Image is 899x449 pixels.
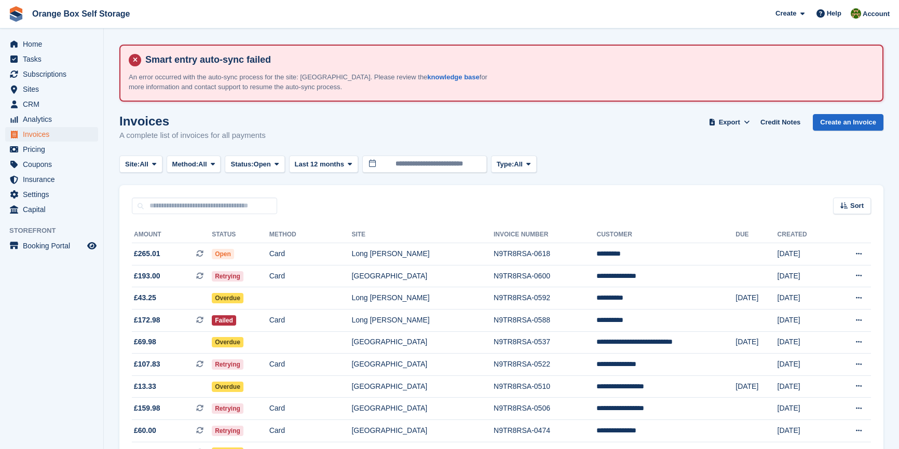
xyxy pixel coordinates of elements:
[351,243,494,265] td: Long [PERSON_NAME]
[134,403,160,414] span: £159.98
[125,159,140,170] span: Site:
[134,381,156,392] span: £13.33
[23,67,85,81] span: Subscriptions
[140,159,148,170] span: All
[23,112,85,127] span: Analytics
[23,172,85,187] span: Insurance
[5,127,98,142] a: menu
[134,336,156,347] span: £69.98
[129,72,492,92] p: An error occurred with the auto-sync process for the site: [GEOGRAPHIC_DATA]. Please review the f...
[494,419,596,442] td: N9TR8RSA-0474
[212,359,243,370] span: Retrying
[427,73,479,81] a: knowledge base
[351,287,494,310] td: Long [PERSON_NAME]
[494,331,596,354] td: N9TR8RSA-0537
[735,331,777,354] td: [DATE]
[212,315,236,326] span: Failed
[491,156,537,173] button: Type: All
[134,292,156,303] span: £43.25
[778,309,832,331] td: [DATE]
[23,37,85,51] span: Home
[23,202,85,217] span: Capital
[351,265,494,287] td: [GEOGRAPHIC_DATA]
[119,156,162,173] button: Site: All
[863,9,890,19] span: Account
[23,142,85,157] span: Pricing
[9,226,103,236] span: Storefront
[119,114,266,128] h1: Invoices
[719,117,740,128] span: Export
[778,243,832,265] td: [DATE]
[494,398,596,420] td: N9TR8RSA-0506
[494,243,596,265] td: N9TR8RSA-0618
[134,359,160,370] span: £107.83
[850,201,864,211] span: Sort
[269,243,352,265] td: Card
[497,159,514,170] span: Type:
[212,426,243,436] span: Retrying
[225,156,284,173] button: Status: Open
[494,354,596,376] td: N9TR8RSA-0522
[706,114,752,131] button: Export
[132,227,212,243] th: Amount
[198,159,207,170] span: All
[351,227,494,243] th: Site
[778,287,832,310] td: [DATE]
[254,159,271,170] span: Open
[212,337,243,347] span: Overdue
[351,331,494,354] td: [GEOGRAPHIC_DATA]
[494,227,596,243] th: Invoice Number
[351,375,494,398] td: [GEOGRAPHIC_DATA]
[23,127,85,142] span: Invoices
[778,227,832,243] th: Created
[134,315,160,326] span: £172.98
[351,419,494,442] td: [GEOGRAPHIC_DATA]
[494,309,596,331] td: N9TR8RSA-0588
[778,265,832,287] td: [DATE]
[289,156,358,173] button: Last 12 months
[596,227,735,243] th: Customer
[494,375,596,398] td: N9TR8RSA-0510
[5,202,98,217] a: menu
[172,159,199,170] span: Method:
[295,159,344,170] span: Last 12 months
[735,227,777,243] th: Due
[778,375,832,398] td: [DATE]
[212,403,243,414] span: Retrying
[28,5,134,22] a: Orange Box Self Storage
[5,172,98,187] a: menu
[778,398,832,420] td: [DATE]
[212,293,243,303] span: Overdue
[134,271,160,282] span: £193.00
[23,157,85,172] span: Coupons
[5,112,98,127] a: menu
[5,52,98,66] a: menu
[167,156,221,173] button: Method: All
[735,287,777,310] td: [DATE]
[212,271,243,282] span: Retrying
[851,8,861,19] img: Sarah
[23,238,85,253] span: Booking Portal
[269,265,352,287] td: Card
[778,354,832,376] td: [DATE]
[756,114,805,131] a: Credit Notes
[5,157,98,172] a: menu
[494,265,596,287] td: N9TR8RSA-0600
[5,238,98,253] a: menu
[5,187,98,202] a: menu
[230,159,253,170] span: Status:
[813,114,883,131] a: Create an Invoice
[827,8,841,19] span: Help
[735,375,777,398] td: [DATE]
[8,6,24,22] img: stora-icon-8386f47178a22dfd0bd8f6a31ec36ba5ce8667c1dd55bd0f319d3a0aa187defe.svg
[134,425,156,436] span: £60.00
[269,354,352,376] td: Card
[778,419,832,442] td: [DATE]
[351,398,494,420] td: [GEOGRAPHIC_DATA]
[5,97,98,111] a: menu
[119,130,266,142] p: A complete list of invoices for all payments
[269,227,352,243] th: Method
[212,227,269,243] th: Status
[86,240,98,252] a: Preview store
[775,8,796,19] span: Create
